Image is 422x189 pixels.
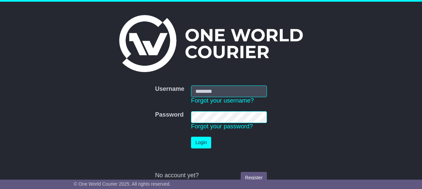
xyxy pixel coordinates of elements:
[191,123,253,130] a: Forgot your password?
[119,15,302,72] img: One World
[191,97,254,104] a: Forgot your username?
[241,172,267,184] a: Register
[191,137,211,148] button: Login
[155,172,267,179] div: No account yet?
[155,85,184,93] label: Username
[155,111,184,119] label: Password
[74,181,171,187] span: © One World Courier 2025. All rights reserved.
